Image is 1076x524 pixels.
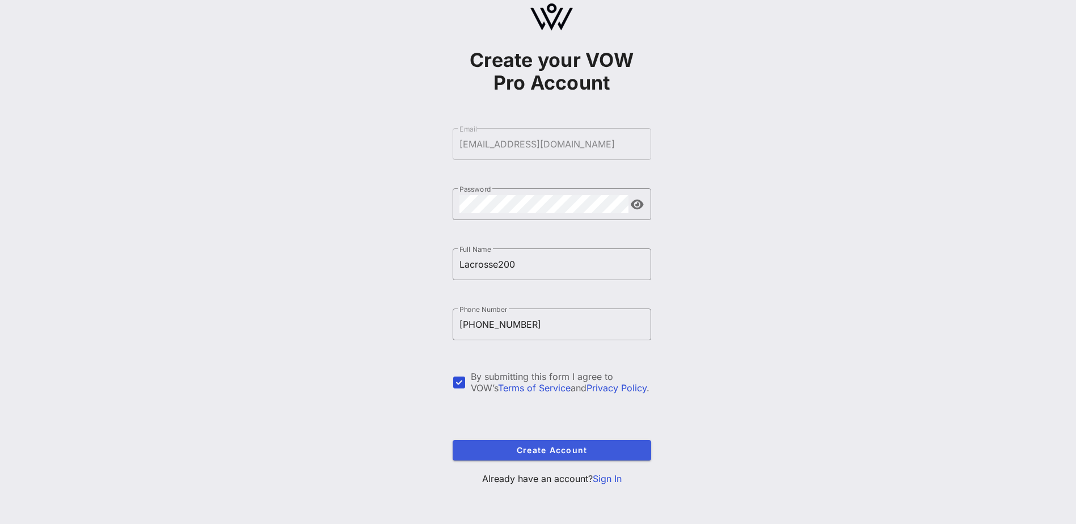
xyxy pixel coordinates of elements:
[459,185,491,193] label: Password
[530,3,573,31] img: logo.svg
[498,382,571,394] a: Terms of Service
[471,371,651,394] div: By submitting this form I agree to VOW’s and .
[462,445,642,455] span: Create Account
[586,382,647,394] a: Privacy Policy
[453,440,651,460] button: Create Account
[453,472,651,485] p: Already have an account?
[453,49,651,94] h1: Create your VOW Pro Account
[459,125,477,133] label: Email
[631,199,644,210] button: append icon
[459,245,491,253] label: Full Name
[593,473,622,484] a: Sign In
[459,305,507,314] label: Phone Number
